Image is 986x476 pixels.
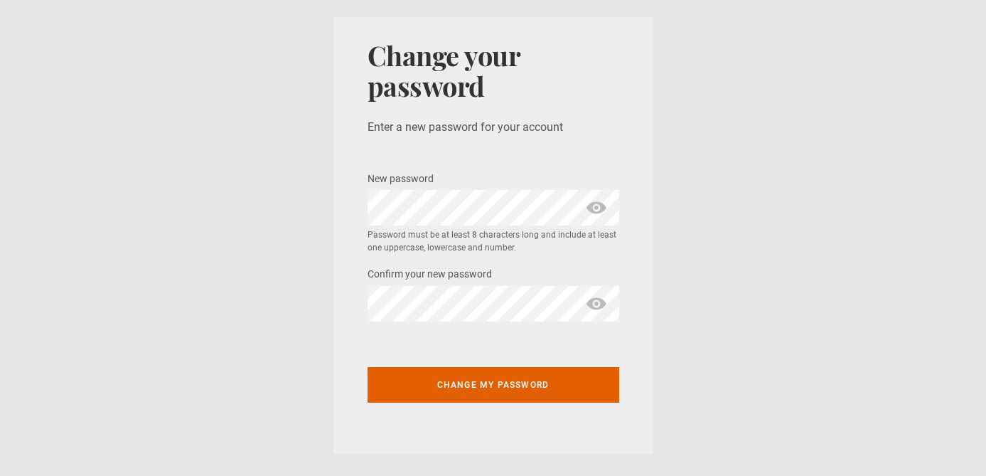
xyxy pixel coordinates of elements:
[368,266,492,283] label: Confirm your new password
[368,367,619,403] button: Change my password
[368,171,434,188] label: New password
[585,190,608,226] span: show password
[585,286,608,322] span: show password
[368,228,619,254] small: Password must be at least 8 characters long and include at least one uppercase, lowercase and num...
[368,40,619,102] h1: Change your password
[368,119,619,136] p: Enter a new password for your account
